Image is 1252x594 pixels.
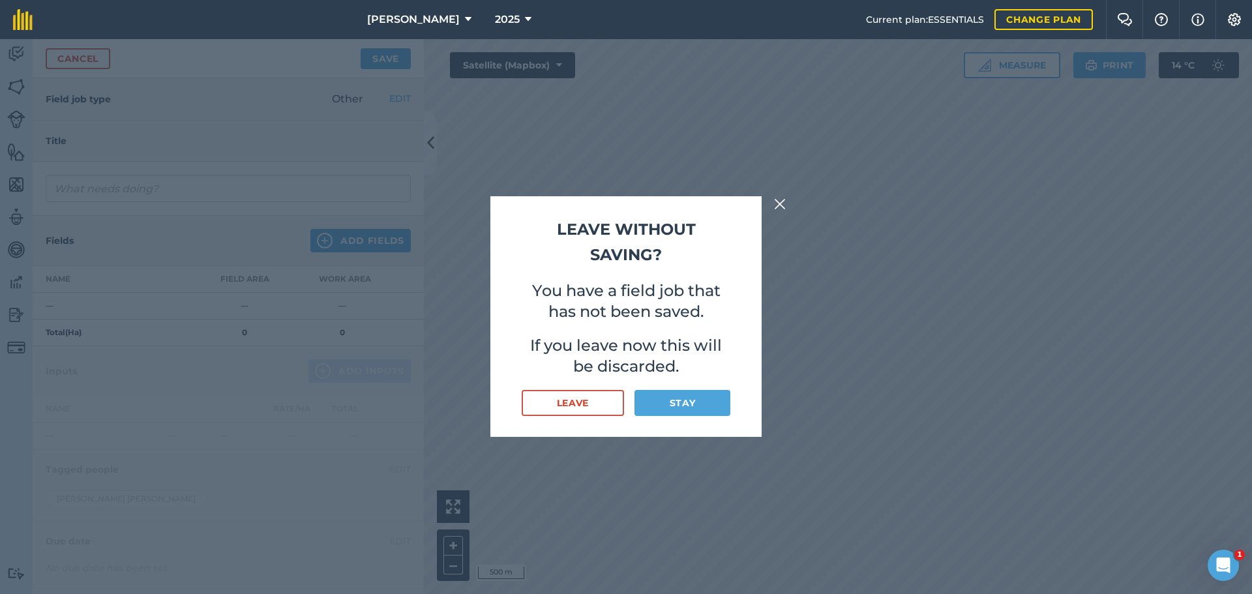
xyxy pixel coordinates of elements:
iframe: Intercom live chat [1208,550,1239,581]
a: Change plan [994,9,1093,30]
img: A cog icon [1227,13,1242,26]
p: You have a field job that has not been saved. [522,280,730,322]
span: Current plan : ESSENTIALS [866,12,984,27]
img: svg+xml;base64,PHN2ZyB4bWxucz0iaHR0cDovL3d3dy53My5vcmcvMjAwMC9zdmciIHdpZHRoPSIxNyIgaGVpZ2h0PSIxNy... [1191,12,1204,27]
img: svg+xml;base64,PHN2ZyB4bWxucz0iaHR0cDovL3d3dy53My5vcmcvMjAwMC9zdmciIHdpZHRoPSIyMiIgaGVpZ2h0PSIzMC... [774,196,786,212]
span: 1 [1234,550,1245,560]
h2: Leave without saving? [522,217,730,267]
button: Stay [634,390,730,416]
span: 2025 [495,12,520,27]
img: fieldmargin Logo [13,9,33,30]
button: Leave [522,390,624,416]
p: If you leave now this will be discarded. [522,335,730,377]
img: Two speech bubbles overlapping with the left bubble in the forefront [1117,13,1133,26]
span: [PERSON_NAME] [367,12,460,27]
img: A question mark icon [1154,13,1169,26]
